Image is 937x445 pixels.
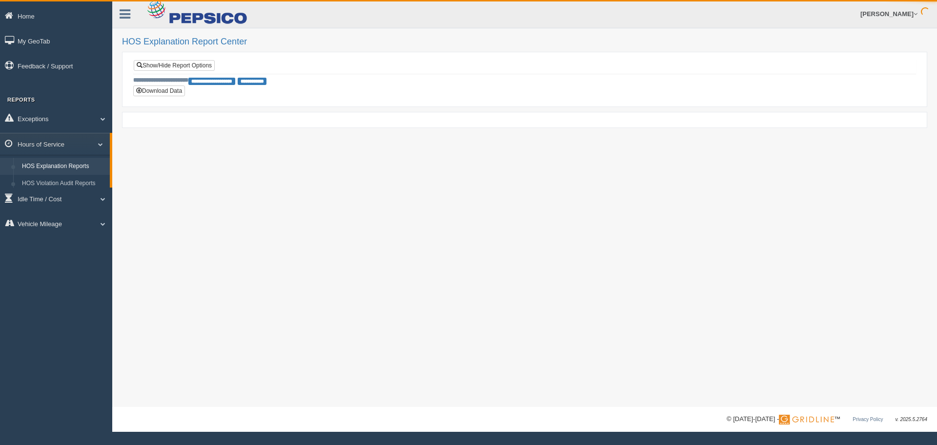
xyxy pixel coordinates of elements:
[727,414,927,424] div: © [DATE]-[DATE] - ™
[896,417,927,422] span: v. 2025.5.2764
[18,175,110,192] a: HOS Violation Audit Reports
[853,417,883,422] a: Privacy Policy
[133,85,185,96] button: Download Data
[122,37,927,47] h2: HOS Explanation Report Center
[779,415,834,424] img: Gridline
[18,158,110,175] a: HOS Explanation Reports
[134,60,215,71] a: Show/Hide Report Options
